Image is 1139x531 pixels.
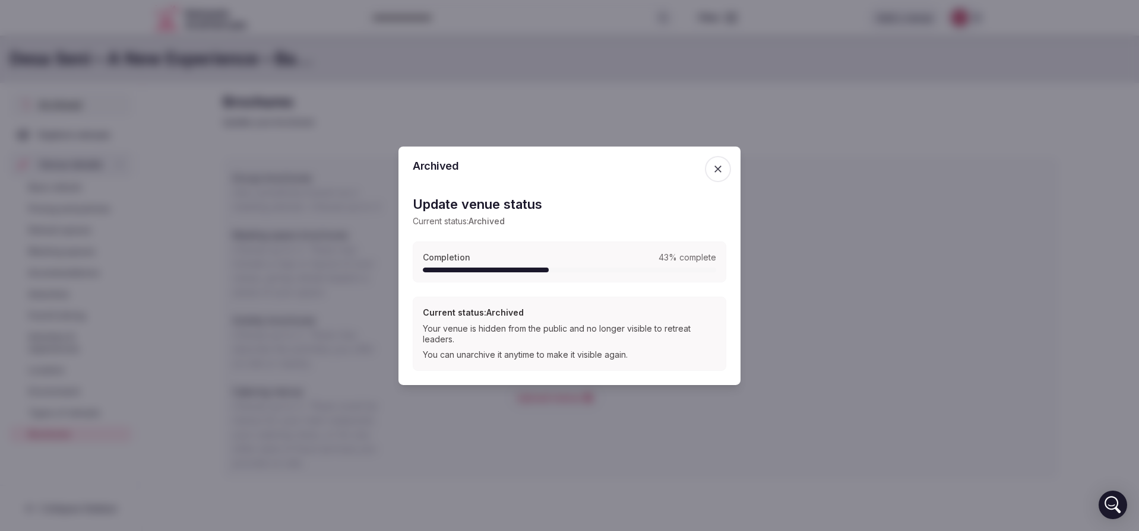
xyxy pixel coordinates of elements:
div: You can unarchive it anytime to make it visible again. [423,349,716,360]
p: Current status: [413,215,726,227]
span: 43 % complete [659,252,716,263]
h2: Update venue status [413,195,726,213]
h2: Archived [413,160,726,171]
h3: Current status: Archived [423,307,716,319]
span: Archived [469,216,505,226]
span: Completion [423,252,470,263]
div: Your venue is hidden from the public and no longer visible to retreat leaders. [423,323,716,345]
